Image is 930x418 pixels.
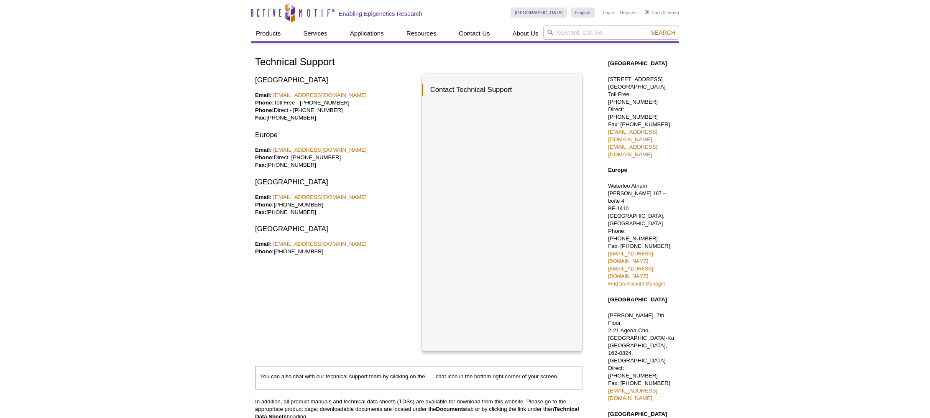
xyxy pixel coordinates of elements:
button: Search [649,29,678,36]
a: [EMAIL_ADDRESS][DOMAIN_NAME] [608,387,657,401]
a: Products [251,25,286,41]
a: [EMAIL_ADDRESS][DOMAIN_NAME] [608,144,657,158]
a: Resources [401,25,442,41]
strong: Fax: [255,162,266,168]
a: [EMAIL_ADDRESS][DOMAIN_NAME] [273,194,367,200]
p: [STREET_ADDRESS] [GEOGRAPHIC_DATA] Toll Free: [PHONE_NUMBER] Direct: [PHONE_NUMBER] Fax: [PHONE_N... [608,76,675,158]
strong: [GEOGRAPHIC_DATA] [608,296,667,303]
a: [EMAIL_ADDRESS][DOMAIN_NAME] [608,251,653,264]
a: [EMAIL_ADDRESS][DOMAIN_NAME] [608,129,657,143]
span: Search [651,29,675,36]
input: Keyword, Cat. No. [543,25,679,40]
h1: Technical Support [255,56,583,69]
strong: Documents [436,406,466,412]
a: [EMAIL_ADDRESS][DOMAIN_NAME] [273,241,367,247]
h3: Europe [255,130,416,140]
a: [GEOGRAPHIC_DATA] [511,8,567,18]
h2: Enabling Epigenetics Research [339,10,422,18]
strong: Fax: [255,209,266,215]
h3: [GEOGRAPHIC_DATA] [255,177,416,187]
p: [PHONE_NUMBER] [PHONE_NUMBER] [255,194,416,216]
a: Applications [345,25,389,41]
p: Direct: [PHONE_NUMBER] [PHONE_NUMBER] [255,146,416,169]
strong: Email: [255,241,272,247]
h3: [GEOGRAPHIC_DATA] [255,224,416,234]
a: Find an Account Manager [608,281,665,287]
a: Contact Us [454,25,495,41]
strong: Phone: [255,99,274,106]
p: [PERSON_NAME], 7th Floor 2-21 Ageba-Cho, [GEOGRAPHIC_DATA]-Ku [GEOGRAPHIC_DATA], 162-0824, [GEOGR... [608,312,675,402]
li: (0 items) [645,8,679,18]
strong: Phone: [255,154,274,161]
p: Toll Free - [PHONE_NUMBER] Direct - [PHONE_NUMBER] [PHONE_NUMBER] [255,92,416,122]
h3: [GEOGRAPHIC_DATA] [255,75,416,85]
a: Register [620,10,637,15]
strong: Europe [608,167,627,173]
strong: Fax: [255,115,266,121]
li: | [616,8,618,18]
a: About Us [508,25,544,41]
a: Login [603,10,614,15]
a: English [571,8,595,18]
p: Waterloo Atrium Phone: [PHONE_NUMBER] Fax: [PHONE_NUMBER] [608,182,675,288]
a: [EMAIL_ADDRESS][DOMAIN_NAME] [273,147,367,153]
strong: Email: [255,92,272,98]
strong: Phone: [255,201,274,208]
a: [EMAIL_ADDRESS][DOMAIN_NAME] [273,92,367,98]
strong: [GEOGRAPHIC_DATA] [608,411,667,417]
strong: Phone: [255,248,274,255]
strong: Email: [255,147,272,153]
p: [PHONE_NUMBER] [255,240,416,255]
p: You can also chat with our technical support team by clicking on the chat icon in the bottom righ... [260,373,577,380]
a: Cart [645,10,660,15]
strong: [GEOGRAPHIC_DATA] [608,60,667,66]
strong: Email: [255,194,272,200]
h3: Contact Technical Support [422,84,574,96]
img: Your Cart [645,10,649,14]
a: Services [298,25,332,41]
a: [EMAIL_ADDRESS][DOMAIN_NAME] [608,266,653,279]
strong: Phone: [255,107,274,113]
span: [PERSON_NAME] 167 – boîte 4 BE-1410 [GEOGRAPHIC_DATA], [GEOGRAPHIC_DATA] [608,191,666,227]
